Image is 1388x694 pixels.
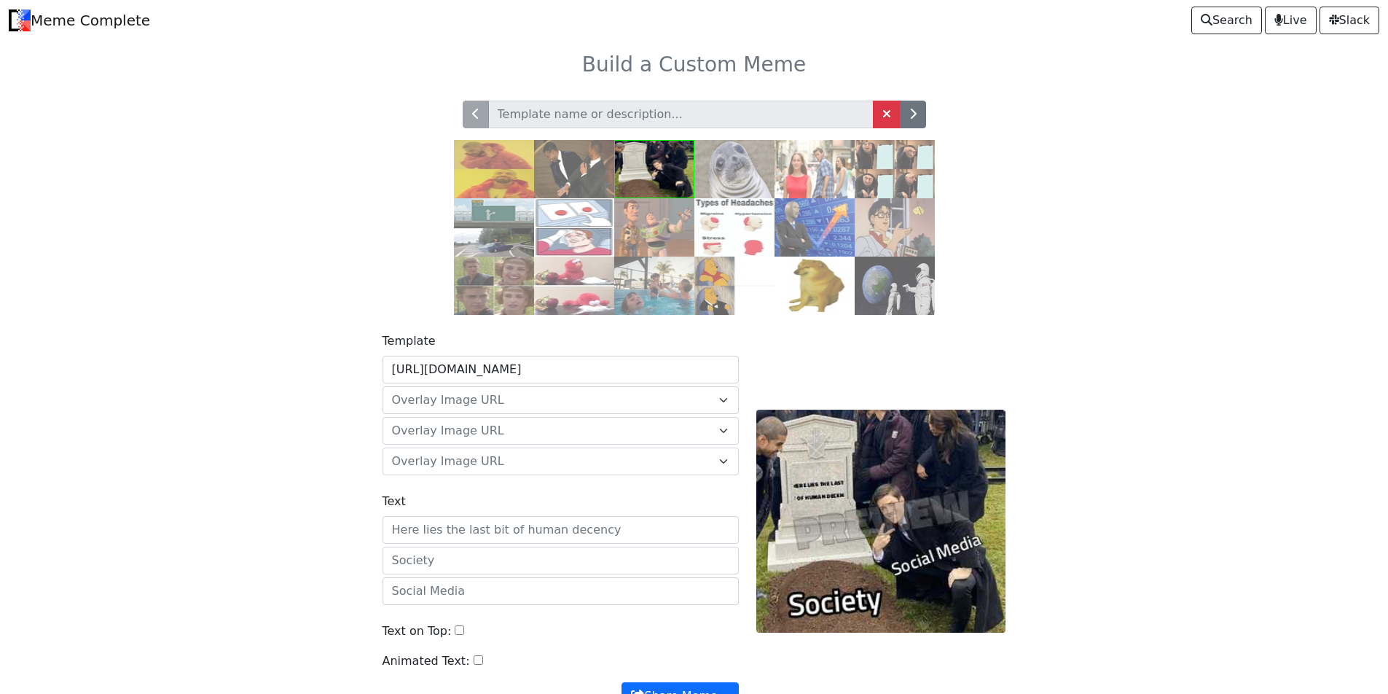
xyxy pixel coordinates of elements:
[383,386,739,414] span: Overlay Image URL
[9,9,31,31] img: Meme Complete
[614,140,694,198] img: grave.jpg
[383,652,470,670] label: Animated Text:
[383,577,739,605] input: Social Media
[383,493,406,510] label: Text
[392,393,504,407] span: Overlay Image URL
[1201,12,1252,29] span: Search
[392,424,504,437] span: Overlay Image URL
[454,198,534,257] img: exit.jpg
[383,516,739,544] input: Here lies the last bit of human decency
[775,198,855,257] img: stonks.jpg
[383,332,436,350] label: Template
[1320,7,1379,34] a: Slack
[383,547,739,574] input: Society
[855,198,935,257] img: pigeon.jpg
[1329,12,1370,29] span: Slack
[775,257,855,315] img: cheems.jpg
[694,140,775,198] img: ams.jpg
[694,257,775,315] img: pooh.jpg
[694,198,775,257] img: headaches.jpg
[392,422,712,440] span: Overlay Image URL
[454,257,534,315] img: right.jpg
[454,140,534,198] img: drake.jpg
[534,140,614,198] img: slap.jpg
[534,198,614,257] img: ds.jpg
[1265,7,1317,34] a: Live
[1191,7,1262,34] a: Search
[383,623,452,640] label: Text on Top:
[614,198,694,257] img: buzz.jpg
[383,356,739,383] input: Background Image URL
[1274,12,1307,29] span: Live
[614,257,694,315] img: pool.jpg
[855,257,935,315] img: astronaut.jpg
[9,6,150,35] a: Meme Complete
[222,52,1167,77] h3: Build a Custom Meme
[383,417,739,445] span: Overlay Image URL
[775,140,855,198] img: db.jpg
[534,257,614,315] img: elmo.jpg
[392,454,504,468] span: Overlay Image URL
[855,140,935,198] img: gru.jpg
[488,101,874,128] input: Template name or description...
[383,448,739,475] span: Overlay Image URL
[392,453,712,470] span: Overlay Image URL
[392,391,712,409] span: Overlay Image URL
